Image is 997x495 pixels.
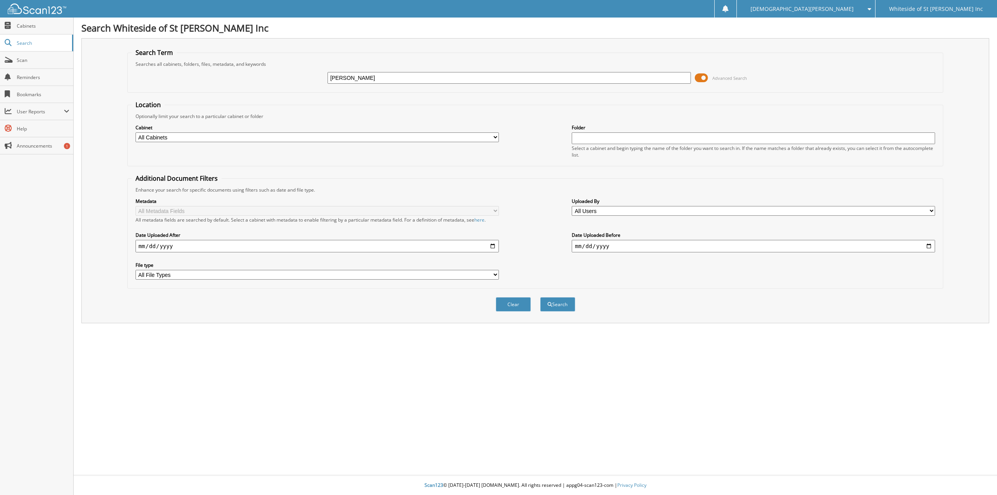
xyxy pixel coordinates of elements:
input: end [572,240,935,252]
span: Advanced Search [712,75,747,81]
label: Cabinet [136,124,499,131]
span: Help [17,125,69,132]
span: Scan [17,57,69,63]
h1: Search Whiteside of St [PERSON_NAME] Inc [81,21,989,34]
span: User Reports [17,108,64,115]
label: Date Uploaded Before [572,232,935,238]
a: here [474,217,484,223]
span: Search [17,40,68,46]
label: Date Uploaded After [136,232,499,238]
div: 1 [64,143,70,149]
span: Bookmarks [17,91,69,98]
span: Announcements [17,143,69,149]
span: Cabinets [17,23,69,29]
input: start [136,240,499,252]
img: scan123-logo-white.svg [8,4,66,14]
div: Enhance your search for specific documents using filters such as date and file type. [132,187,939,193]
label: Folder [572,124,935,131]
div: All metadata fields are searched by default. Select a cabinet with metadata to enable filtering b... [136,217,499,223]
label: Uploaded By [572,198,935,204]
div: © [DATE]-[DATE] [DOMAIN_NAME]. All rights reserved | appg04-scan123-com | [74,476,997,495]
span: Whiteside of St [PERSON_NAME] Inc [889,7,983,11]
label: File type [136,262,499,268]
legend: Search Term [132,48,177,57]
a: Privacy Policy [617,482,646,488]
label: Metadata [136,198,499,204]
div: Searches all cabinets, folders, files, metadata, and keywords [132,61,939,67]
div: Select a cabinet and begin typing the name of the folder you want to search in. If the name match... [572,145,935,158]
span: Reminders [17,74,69,81]
button: Search [540,297,575,312]
legend: Location [132,100,165,109]
span: [DEMOGRAPHIC_DATA][PERSON_NAME] [750,7,854,11]
button: Clear [496,297,531,312]
legend: Additional Document Filters [132,174,222,183]
div: Optionally limit your search to a particular cabinet or folder [132,113,939,120]
span: Scan123 [425,482,443,488]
